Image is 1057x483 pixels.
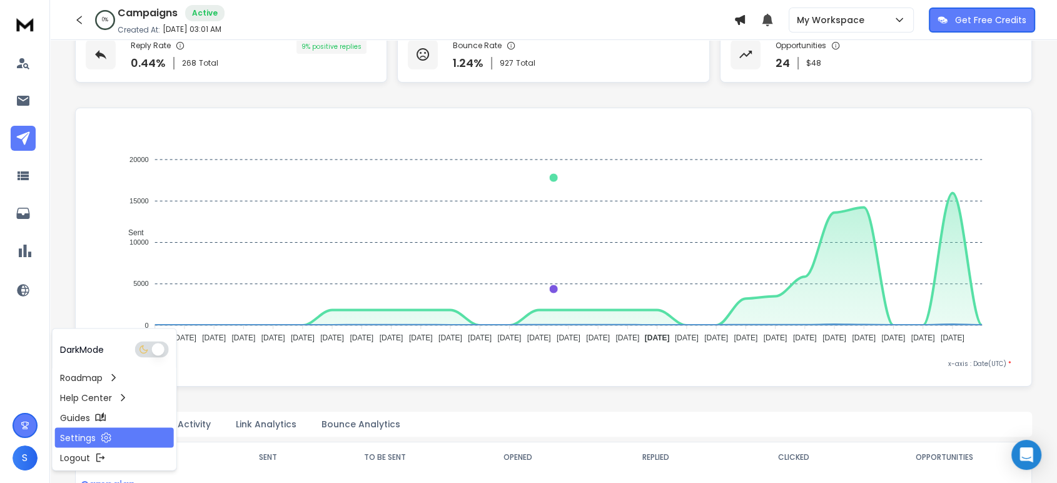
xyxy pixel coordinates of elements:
tspan: [DATE] [320,333,344,342]
a: Roadmap [55,367,174,387]
a: Settings [55,427,174,447]
tspan: [DATE] [822,333,846,342]
p: 24 [776,54,790,72]
button: S [13,445,38,470]
p: Settings [60,431,96,444]
tspan: [DATE] [852,333,876,342]
p: x-axis : Date(UTC) [96,359,1011,369]
th: TO BE SENT [315,442,455,472]
button: Activity [170,410,218,438]
img: logo [13,13,38,36]
p: My Workspace [797,14,869,26]
div: Open Intercom Messenger [1011,440,1041,470]
p: 0 % [102,16,108,24]
tspan: [DATE] [645,333,670,342]
span: 927 [500,58,513,68]
a: Help Center [55,387,174,407]
p: Bounce Rate [453,41,502,51]
p: Created At: [118,25,160,35]
a: Opportunities24$48 [720,29,1032,83]
button: Link Analytics [228,410,304,438]
tspan: [DATE] [350,333,373,342]
tspan: [DATE] [438,333,462,342]
a: Reply Rate0.44%268Total9% positive replies [75,29,387,83]
tspan: [DATE] [527,333,551,342]
a: Guides [55,407,174,427]
tspan: [DATE] [734,333,757,342]
th: REPLIED [581,442,731,472]
tspan: 5000 [133,280,148,287]
button: Bounce Analytics [314,410,408,438]
tspan: [DATE] [497,333,521,342]
tspan: [DATE] [793,333,817,342]
p: Get Free Credits [955,14,1026,26]
tspan: [DATE] [261,333,285,342]
span: Sent [119,228,144,237]
tspan: [DATE] [379,333,403,342]
p: 1.24 % [453,54,483,72]
tspan: [DATE] [557,333,580,342]
th: OPENED [454,442,581,472]
tspan: [DATE] [468,333,492,342]
tspan: [DATE] [231,333,255,342]
span: 268 [182,58,196,68]
tspan: [DATE] [911,333,935,342]
p: Reply Rate [131,41,171,51]
span: Total [199,58,218,68]
p: Guides [60,411,90,424]
tspan: [DATE] [704,333,728,342]
div: Active [185,5,225,21]
tspan: [DATE] [615,333,639,342]
span: Total [516,58,535,68]
a: Bounce Rate1.24%927Total [397,29,709,83]
p: $ 48 [806,58,821,68]
tspan: [DATE] [291,333,315,342]
tspan: 0 [144,322,148,329]
tspan: [DATE] [675,333,699,342]
p: 0.44 % [131,54,166,72]
tspan: 15000 [129,197,149,205]
tspan: 10000 [129,238,149,246]
tspan: 20000 [129,156,149,163]
button: Get Free Credits [929,8,1035,33]
p: Opportunities [776,41,826,51]
p: Roadmap [60,371,103,384]
p: Dark Mode [60,343,104,355]
p: Logout [60,451,90,464]
tspan: [DATE] [586,333,610,342]
tspan: [DATE] [882,333,906,342]
th: CLICKED [730,442,857,472]
div: 9 % positive replies [296,39,367,54]
p: [DATE] 03:01 AM [163,24,221,34]
th: SENT [221,442,315,472]
p: Help Center [60,391,112,404]
tspan: [DATE] [202,333,226,342]
tspan: [DATE] [764,333,787,342]
tspan: [DATE] [941,333,964,342]
tspan: [DATE] [173,333,196,342]
th: OPPORTUNITIES [857,442,1031,472]
h1: Campaigns [118,6,178,21]
tspan: [DATE] [409,333,433,342]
